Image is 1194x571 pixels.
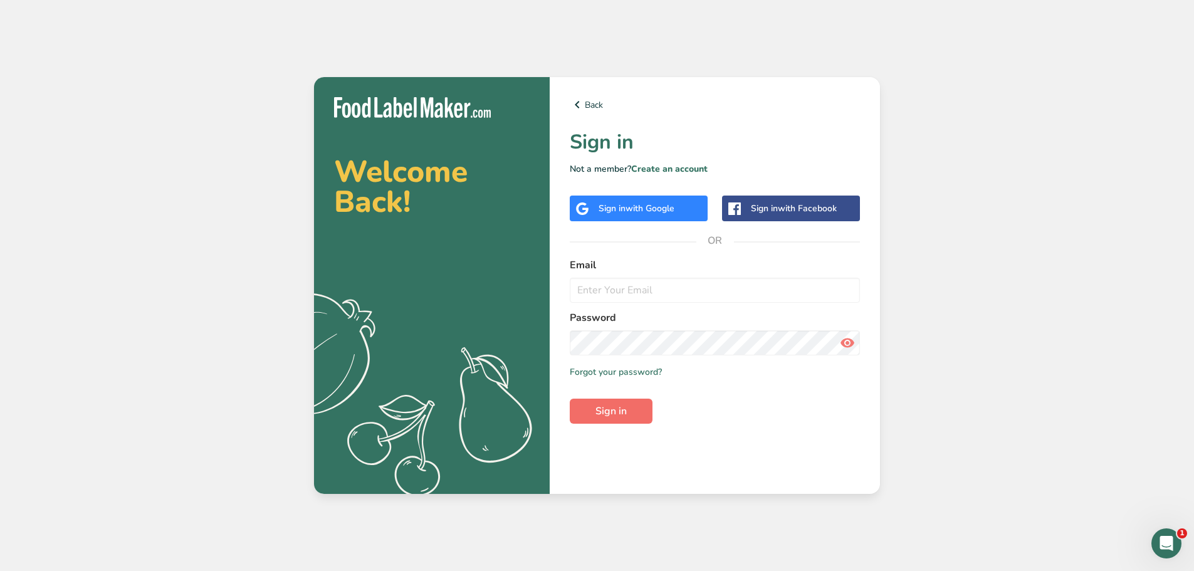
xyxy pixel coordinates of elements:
[599,202,674,215] div: Sign in
[696,222,734,259] span: OR
[334,157,530,217] h2: Welcome Back!
[570,97,860,112] a: Back
[751,202,837,215] div: Sign in
[570,127,860,157] h1: Sign in
[631,163,708,175] a: Create an account
[626,202,674,214] span: with Google
[334,97,491,118] img: Food Label Maker
[570,278,860,303] input: Enter Your Email
[570,310,860,325] label: Password
[570,399,652,424] button: Sign in
[570,258,860,273] label: Email
[1151,528,1181,558] iframe: Intercom live chat
[570,365,662,379] a: Forgot your password?
[1177,528,1187,538] span: 1
[595,404,627,419] span: Sign in
[570,162,860,175] p: Not a member?
[778,202,837,214] span: with Facebook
